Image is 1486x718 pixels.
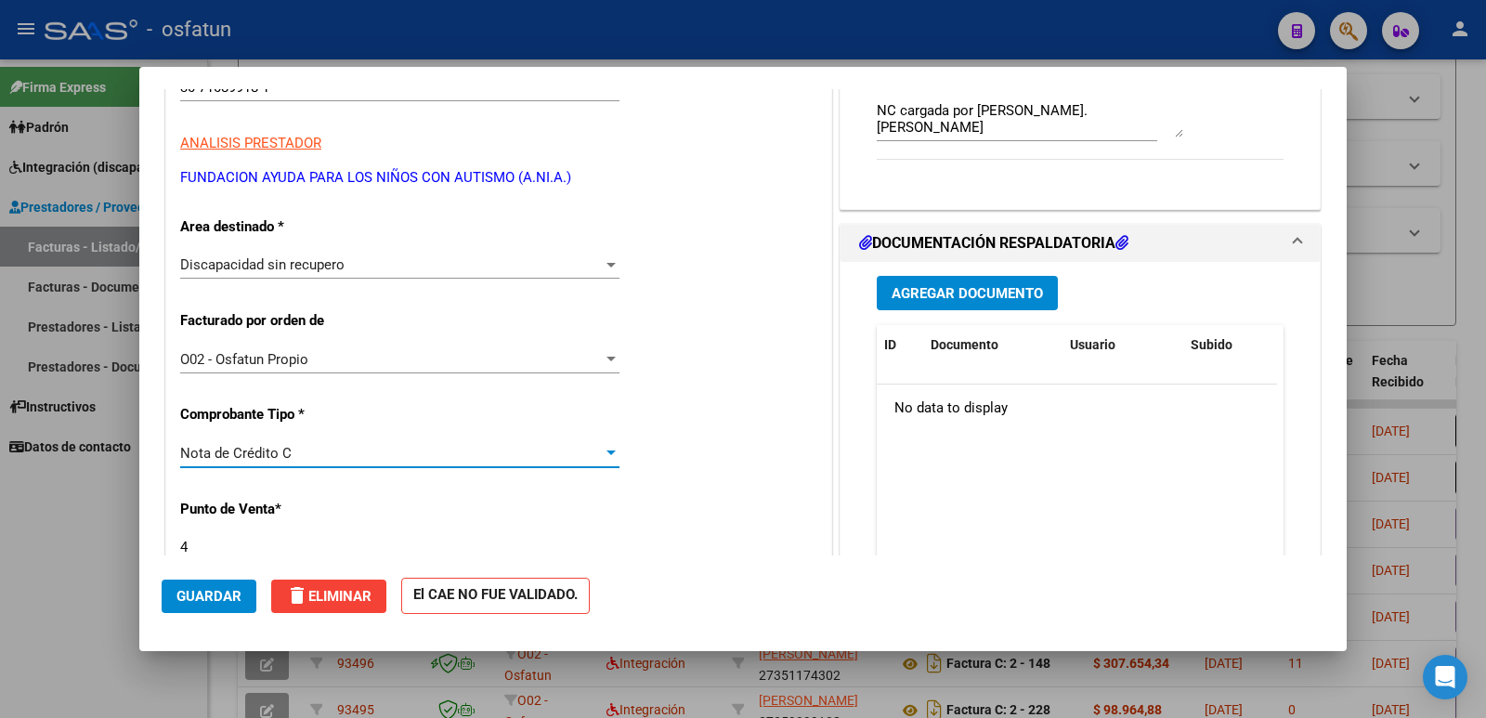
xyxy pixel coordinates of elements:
p: Facturado por orden de [180,310,371,332]
mat-expansion-panel-header: DOCUMENTACIÓN RESPALDATORIA [841,225,1320,262]
span: Eliminar [286,588,371,605]
div: Open Intercom Messenger [1423,655,1467,699]
span: Nota de Crédito C [180,445,292,462]
datatable-header-cell: Acción [1276,325,1369,365]
span: Guardar [176,588,241,605]
p: Area destinado * [180,216,371,238]
span: Documento [931,337,998,352]
button: Agregar Documento [877,276,1058,310]
strong: El CAE NO FUE VALIDADO. [401,578,590,614]
span: O02 - Osfatun Propio [180,351,308,368]
span: ANALISIS PRESTADOR [180,135,321,151]
div: DOCUMENTACIÓN RESPALDATORIA [841,262,1320,647]
p: Comprobante Tipo * [180,404,371,425]
p: FUNDACION AYUDA PARA LOS NIÑOS CON AUTISMO (A.NI.A.) [180,167,817,189]
div: No data to display [877,385,1277,431]
h1: DOCUMENTACIÓN RESPALDATORIA [859,232,1128,255]
span: ID [884,337,896,352]
datatable-header-cell: Documento [923,325,1062,365]
datatable-header-cell: ID [877,325,923,365]
button: Eliminar [271,580,386,613]
span: Usuario [1070,337,1115,352]
span: Agregar Documento [892,285,1043,302]
span: Subido [1191,337,1232,352]
datatable-header-cell: Subido [1183,325,1276,365]
mat-icon: delete [286,584,308,607]
span: Discapacidad sin recupero [180,256,345,273]
button: Guardar [162,580,256,613]
p: Punto de Venta [180,499,371,520]
datatable-header-cell: Usuario [1062,325,1183,365]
